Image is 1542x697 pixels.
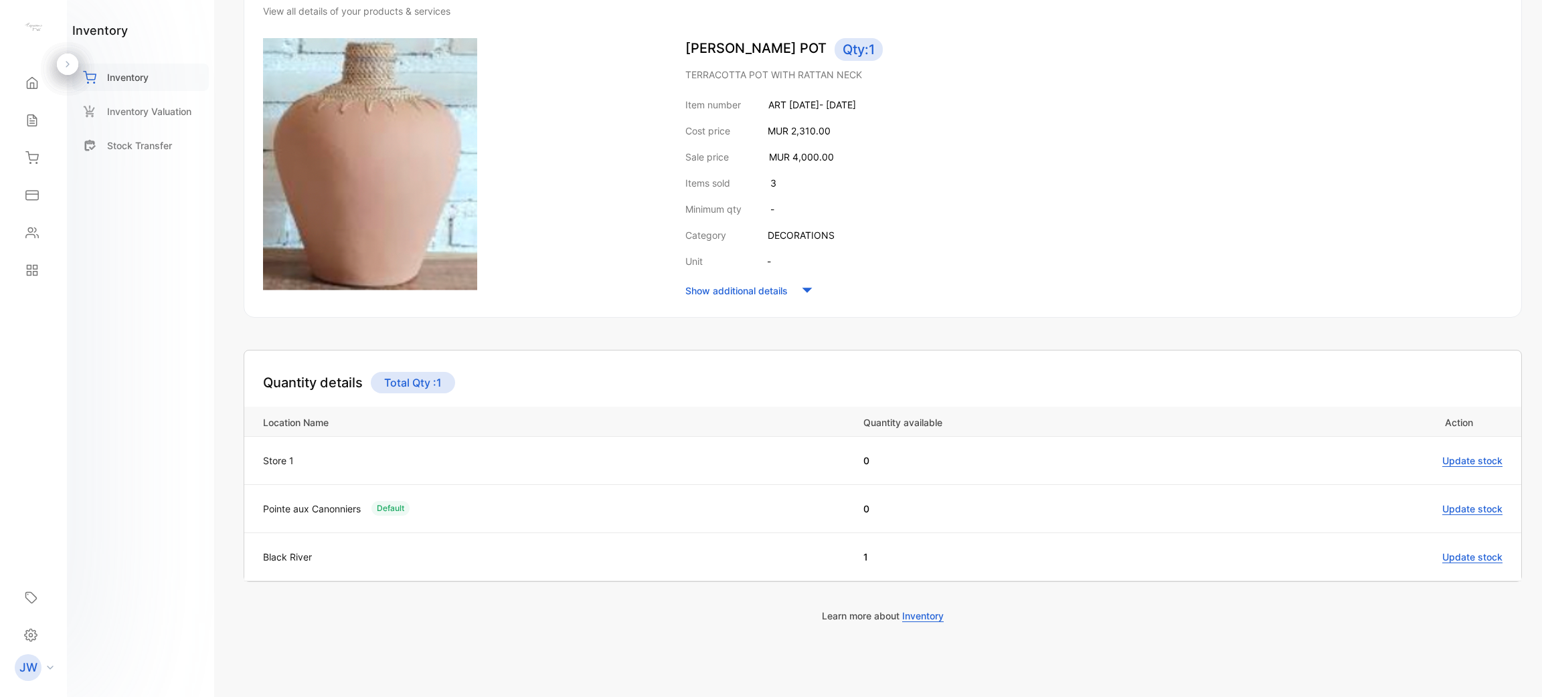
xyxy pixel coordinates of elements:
p: Item number [685,98,741,112]
p: 1 [863,550,1210,564]
p: - [767,254,771,268]
p: Show additional details [685,284,788,298]
span: Inventory [902,610,944,622]
p: Inventory [107,70,149,84]
p: 0 [863,502,1210,516]
span: Qty: 1 [835,38,883,61]
p: Stock Transfer [107,138,172,153]
p: Location Name [263,413,849,429]
p: DECORATIONS [768,228,835,242]
span: Update stock [1442,551,1503,563]
span: MUR 2,310.00 [768,125,831,136]
p: ART [DATE]- [DATE] [768,98,856,112]
p: Action [1229,413,1473,429]
img: logo [23,17,44,37]
p: Quantity available [863,413,1210,429]
h1: inventory [72,21,128,39]
p: Store 1 [263,454,294,468]
p: Pointe aux Canonniers [263,502,361,516]
h4: Quantity details [263,373,363,393]
span: Update stock [1442,503,1503,515]
p: TERRACOTTA POT WITH RATTAN NECK [685,68,1503,82]
p: Minimum qty [685,202,742,216]
p: 3 [770,176,776,190]
p: Sale price [685,150,729,164]
div: Default [371,501,410,516]
p: Total Qty : 1 [371,372,455,393]
a: Stock Transfer [72,132,209,159]
a: Inventory Valuation [72,98,209,125]
button: Open LiveChat chat widget [11,5,51,45]
span: MUR 4,000.00 [769,151,834,163]
p: [PERSON_NAME] POT [685,38,1503,61]
p: Cost price [685,124,730,138]
p: Black River [263,550,312,564]
a: Inventory [72,64,209,91]
p: Inventory Valuation [107,104,191,118]
p: Items sold [685,176,730,190]
p: Learn more about [244,609,1522,623]
p: JW [19,659,37,676]
span: Update stock [1442,455,1503,467]
p: Category [685,228,726,242]
p: - [770,202,774,216]
img: item [263,38,477,291]
p: Unit [685,254,703,268]
p: 0 [863,454,1210,468]
div: View all details of your products & services [263,4,1503,18]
